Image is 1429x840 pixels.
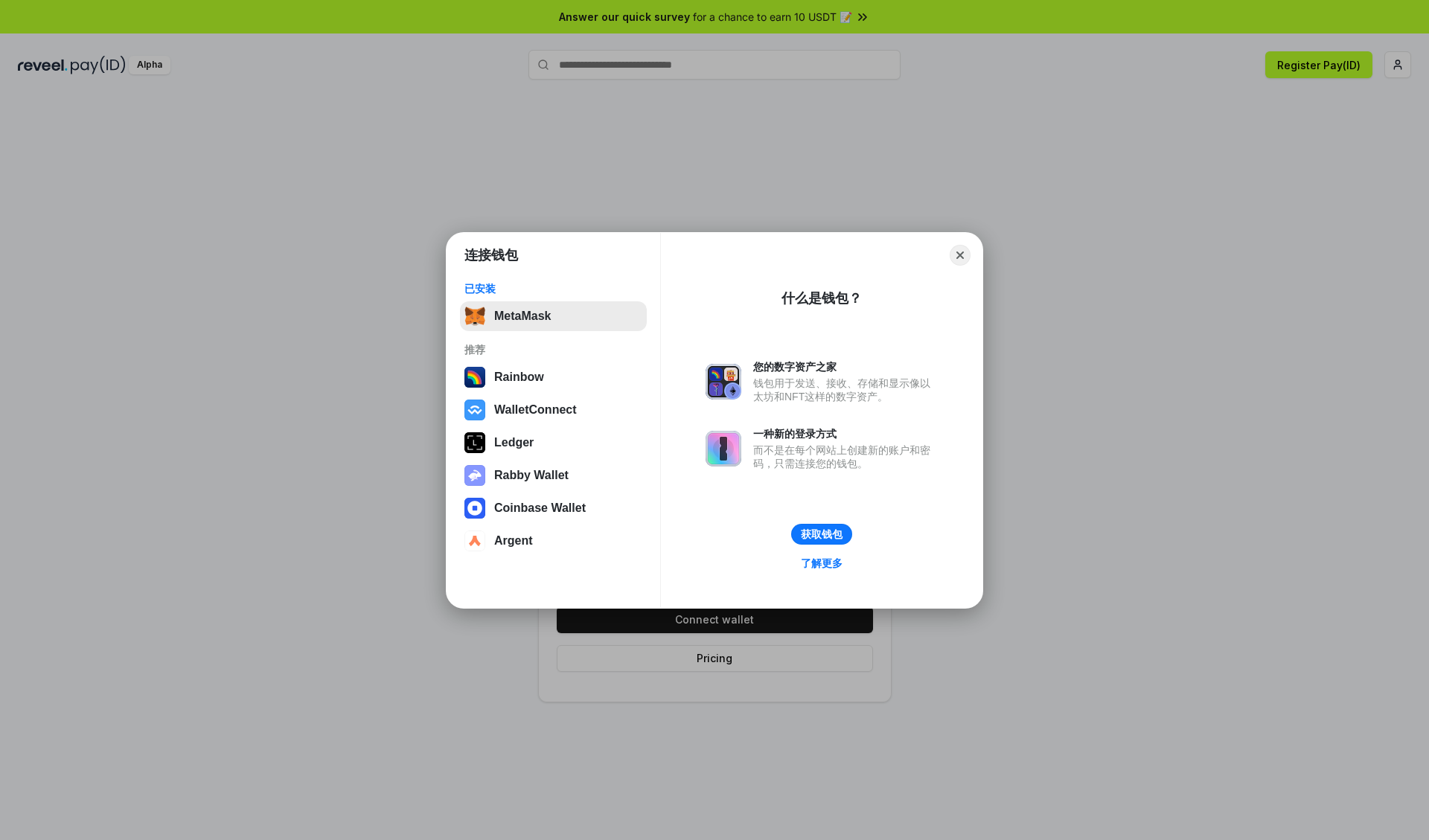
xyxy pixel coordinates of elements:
[464,498,485,519] img: svg+xml,%3Csvg%20width%3D%2228%22%20height%3D%2228%22%20viewBox%3D%220%200%2028%2028%22%20fill%3D...
[464,282,642,295] div: 已安装
[464,400,485,420] img: svg+xml,%3Csvg%20width%3D%2228%22%20height%3D%2228%22%20viewBox%3D%220%200%2028%2028%22%20fill%3D...
[494,371,544,384] div: Rainbow
[460,395,647,425] button: WalletConnect
[460,301,647,331] button: MetaMask
[464,306,485,327] img: svg+xml,%3Csvg%20fill%3D%22none%22%20height%3D%2233%22%20viewBox%3D%220%200%2035%2033%22%20width%...
[753,427,938,440] div: 一种新的登录方式
[753,443,938,470] div: 而不是在每个网站上创建新的账户和密码，只需连接您的钱包。
[464,465,485,486] img: svg+xml,%3Csvg%20xmlns%3D%22http%3A%2F%2Fwww.w3.org%2F2000%2Fsvg%22%20fill%3D%22none%22%20viewBox...
[494,403,577,417] div: WalletConnect
[791,524,852,545] button: 获取钱包
[494,436,534,449] div: Ledger
[950,245,971,266] button: Close
[781,289,862,307] div: 什么是钱包？
[753,360,938,373] div: 您的数字资产之家
[753,376,938,403] div: 钱包用于发送、接收、存储和显示像以太坊和NFT这样的数字资产。
[706,364,741,400] img: svg+xml,%3Csvg%20xmlns%3D%22http%3A%2F%2Fwww.w3.org%2F2000%2Fsvg%22%20fill%3D%22none%22%20viewBox...
[494,534,533,548] div: Argent
[460,461,647,490] button: Rabby Wallet
[706,431,741,467] img: svg+xml,%3Csvg%20xmlns%3D%22http%3A%2F%2Fwww.w3.org%2F2000%2Fsvg%22%20fill%3D%22none%22%20viewBox...
[464,530,485,551] img: svg+xml,%3Csvg%20width%3D%2228%22%20height%3D%2228%22%20viewBox%3D%220%200%2028%2028%22%20fill%3D...
[464,343,642,356] div: 推荐
[792,554,851,573] a: 了解更多
[460,493,647,523] button: Coinbase Wallet
[494,310,551,323] div: MetaMask
[460,526,647,556] button: Argent
[494,501,586,515] div: Coinbase Wallet
[801,557,843,570] div: 了解更多
[464,432,485,453] img: svg+xml,%3Csvg%20xmlns%3D%22http%3A%2F%2Fwww.w3.org%2F2000%2Fsvg%22%20width%3D%2228%22%20height%3...
[494,469,569,482] div: Rabby Wallet
[464,367,485,388] img: svg+xml,%3Csvg%20width%3D%22120%22%20height%3D%22120%22%20viewBox%3D%220%200%20120%20120%22%20fil...
[801,528,843,541] div: 获取钱包
[460,428,647,458] button: Ledger
[460,362,647,392] button: Rainbow
[464,246,518,264] h1: 连接钱包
